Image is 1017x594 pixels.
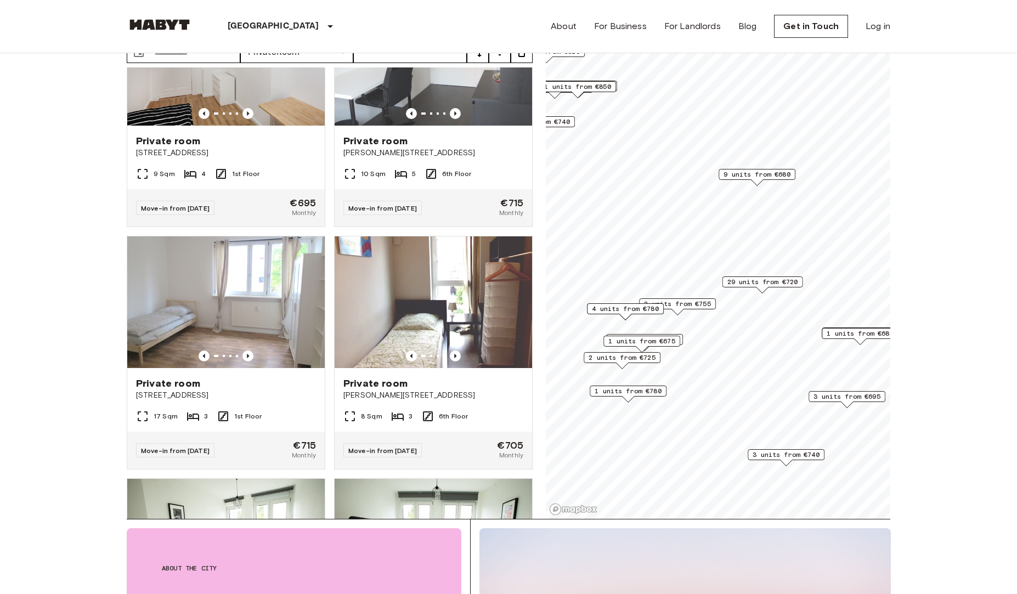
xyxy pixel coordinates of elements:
[242,350,253,361] button: Previous image
[127,236,325,469] a: Marketing picture of unit DE-01-108-01MPrevious imagePrevious imagePrivate room[STREET_ADDRESS]17...
[348,446,417,455] span: Move-in from [DATE]
[242,108,253,119] button: Previous image
[499,208,523,218] span: Monthly
[644,299,711,309] span: 3 units from €755
[334,236,533,469] a: Marketing picture of unit DE-01-302-016-02Previous imagePrevious imagePrivate room[PERSON_NAME][S...
[141,446,210,455] span: Move-in from [DATE]
[361,169,386,179] span: 10 Sqm
[439,411,468,421] span: 6th Floor
[544,82,611,92] span: 1 units from €850
[412,169,416,179] span: 5
[727,277,798,287] span: 29 units from €720
[343,148,523,159] span: [PERSON_NAME][STREET_ADDRESS]
[753,450,820,460] span: 3 units from €740
[343,377,408,390] span: Private room
[503,117,570,127] span: 2 units from €740
[199,350,210,361] button: Previous image
[232,169,259,179] span: 1st Floor
[809,391,885,408] div: Map marker
[589,353,656,363] span: 2 units from €725
[608,336,675,346] span: 1 units from €675
[154,411,178,421] span: 17 Sqm
[127,19,193,30] img: Habyt
[442,169,471,179] span: 6th Floor
[293,440,316,450] span: €715
[587,303,664,320] div: Map marker
[290,198,316,208] span: €695
[201,169,206,179] span: 4
[508,46,585,63] div: Map marker
[450,108,461,119] button: Previous image
[409,411,413,421] span: 3
[406,108,417,119] button: Previous image
[540,81,617,98] div: Map marker
[199,108,210,119] button: Previous image
[722,276,803,293] div: Map marker
[136,377,200,390] span: Private room
[813,392,880,401] span: 3 units from €695
[738,20,757,33] a: Blog
[450,350,461,361] button: Previous image
[497,440,523,450] span: €705
[154,169,175,179] span: 9 Sqm
[406,350,417,361] button: Previous image
[500,198,523,208] span: €715
[499,450,523,460] span: Monthly
[292,450,316,460] span: Monthly
[592,304,659,314] span: 4 units from €780
[551,20,577,33] a: About
[866,20,890,33] a: Log in
[724,169,790,179] span: 9 units from €680
[827,329,894,338] span: 1 units from €685
[361,411,382,421] span: 8 Sqm
[549,503,597,516] a: Mapbox logo
[603,336,680,353] div: Map marker
[136,390,316,401] span: [STREET_ADDRESS]
[234,411,262,421] span: 1st Floor
[748,449,824,466] div: Map marker
[343,134,408,148] span: Private room
[335,236,532,368] img: Marketing picture of unit DE-01-302-016-02
[590,386,666,403] div: Map marker
[606,334,683,351] div: Map marker
[822,327,899,344] div: Map marker
[136,134,200,148] span: Private room
[343,390,523,401] span: [PERSON_NAME][STREET_ADDRESS]
[228,20,319,33] p: [GEOGRAPHIC_DATA]
[204,411,208,421] span: 3
[539,81,616,98] div: Map marker
[584,352,660,369] div: Map marker
[162,563,426,573] span: About the city
[595,386,662,396] span: 1 units from €780
[774,15,848,38] a: Get in Touch
[127,236,325,368] img: Marketing picture of unit DE-01-108-01M
[136,148,316,159] span: [STREET_ADDRESS]
[141,204,210,212] span: Move-in from [DATE]
[822,328,899,345] div: Map marker
[664,20,721,33] a: For Landlords
[292,208,316,218] span: Monthly
[719,169,795,186] div: Map marker
[348,204,417,212] span: Move-in from [DATE]
[594,20,647,33] a: For Business
[639,298,716,315] div: Map marker
[611,335,678,344] span: 1 units from €715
